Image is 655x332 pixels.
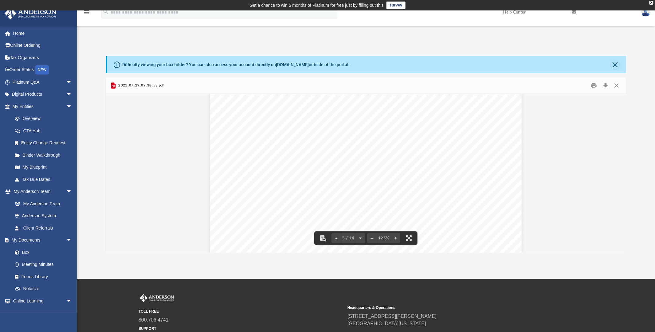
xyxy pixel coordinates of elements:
[4,27,81,39] a: Home
[106,94,626,253] div: File preview
[347,321,426,326] a: [GEOGRAPHIC_DATA][US_STATE]
[3,7,58,19] img: Anderson Advisors Platinum Portal
[9,307,78,319] a: Courses
[103,8,109,15] i: search
[139,294,175,302] img: Anderson Advisors Platinum Portal
[9,137,81,149] a: Entity Change Request
[139,317,169,322] a: 800.706.4741
[66,100,78,113] span: arrow_drop_down
[4,88,81,101] a: Digital Productsarrow_drop_down
[66,295,78,307] span: arrow_drop_down
[9,113,81,125] a: Overview
[341,236,355,240] span: 5 / 14
[4,51,81,64] a: Tax Organizers
[341,231,355,245] button: 5 / 14
[9,270,75,283] a: Forms Library
[588,81,600,90] button: Print
[249,2,384,9] div: Get a chance to win 6 months of Platinum for free just by filling out this
[276,62,309,67] a: [DOMAIN_NAME]
[4,186,78,198] a: My Anderson Teamarrow_drop_down
[367,231,377,245] button: Zoom out
[9,222,78,234] a: Client Referrals
[66,186,78,198] span: arrow_drop_down
[117,83,164,88] span: 2021_07_29_09_38_53.pdf
[9,283,78,295] a: Notarize
[600,81,611,90] button: Download
[106,78,626,253] div: Preview
[9,149,81,161] a: Binder Walkthrough
[402,231,416,245] button: Enter fullscreen
[316,231,330,245] button: Toggle findbar
[35,65,49,74] div: NEW
[4,76,81,88] a: Platinum Q&Aarrow_drop_down
[66,88,78,101] span: arrow_drop_down
[611,81,622,90] button: Close
[66,234,78,247] span: arrow_drop_down
[9,173,81,186] a: Tax Due Dates
[331,231,341,245] button: Previous page
[377,236,390,240] div: Current zoom level
[9,198,75,210] a: My Anderson Team
[106,94,626,253] div: Document Viewer
[4,39,81,52] a: Online Ordering
[649,1,653,5] div: close
[4,295,78,307] a: Online Learningarrow_drop_down
[641,8,650,17] img: User Pic
[9,246,75,258] a: Box
[9,161,78,174] a: My Blueprint
[611,60,620,69] button: Close
[83,9,90,16] i: menu
[9,258,78,271] a: Meeting Minutes
[4,234,78,246] a: My Documentsarrow_drop_down
[122,62,350,68] div: Difficulty viewing your box folder? You can also access your account directly on outside of the p...
[386,2,406,9] a: survey
[347,314,437,319] a: [STREET_ADDRESS][PERSON_NAME]
[66,76,78,89] span: arrow_drop_down
[139,309,343,314] small: TOLL FREE
[347,305,552,310] small: Headquarters & Operations
[9,210,78,222] a: Anderson System
[4,64,81,76] a: Order StatusNEW
[390,231,400,245] button: Zoom in
[139,326,343,331] small: SUPPORT
[355,231,365,245] button: Next page
[4,100,81,113] a: My Entitiesarrow_drop_down
[9,125,81,137] a: CTA Hub
[83,12,90,16] a: menu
